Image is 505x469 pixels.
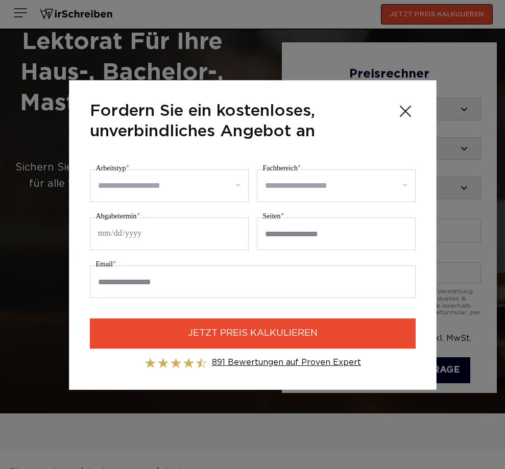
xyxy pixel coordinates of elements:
[96,258,116,270] label: Email
[188,327,318,340] span: JETZT PREIS KALKULIEREN
[90,101,387,142] span: Fordern Sie ein kostenloses, unverbindliches Angebot an
[96,210,140,223] label: Abgabetermin
[263,162,301,175] label: Fachbereich
[212,359,361,366] a: 891 Bewertungen auf Proven Expert
[90,318,416,349] button: JETZT PREIS KALKULIEREN
[263,210,284,223] label: Seiten
[96,162,129,175] label: Arbeitstyp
